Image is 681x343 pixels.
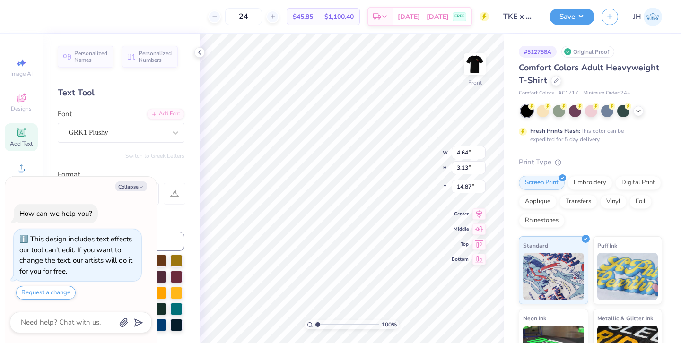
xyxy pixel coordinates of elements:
[11,105,32,112] span: Designs
[519,89,554,97] span: Comfort Colors
[519,46,557,58] div: # 512758A
[519,62,659,86] span: Comfort Colors Adult Heavyweight T-Shirt
[125,152,184,160] button: Switch to Greek Letters
[468,78,482,87] div: Front
[523,253,584,300] img: Standard
[633,8,662,26] a: JH
[559,89,578,97] span: # C1717
[597,253,658,300] img: Puff Ink
[561,46,614,58] div: Original Proof
[519,195,557,209] div: Applique
[58,109,72,120] label: Font
[633,11,641,22] span: JH
[398,12,449,22] span: [DATE] - [DATE]
[615,176,661,190] div: Digital Print
[519,176,565,190] div: Screen Print
[530,127,646,144] div: This color can be expedited for 5 day delivery.
[530,127,580,135] strong: Fresh Prints Flash:
[452,241,469,248] span: Top
[19,234,132,276] div: This design includes text effects our tool can't edit. If you want to change the text, our artist...
[452,226,469,232] span: Middle
[465,55,484,74] img: Front
[629,195,652,209] div: Foil
[454,13,464,20] span: FREE
[115,181,147,191] button: Collapse
[496,7,542,26] input: Untitled Design
[10,140,33,147] span: Add Text
[58,86,184,99] div: Text Tool
[382,320,397,329] span: 100 %
[147,109,184,120] div: Add Font
[597,313,653,323] span: Metallic & Glitter Ink
[519,157,662,168] div: Print Type
[600,195,627,209] div: Vinyl
[523,313,546,323] span: Neon Ink
[74,50,108,63] span: Personalized Names
[139,50,172,63] span: Personalized Numbers
[12,175,31,182] span: Upload
[559,195,597,209] div: Transfers
[10,70,33,77] span: Image AI
[58,169,185,180] div: Format
[567,176,612,190] div: Embroidery
[452,211,469,217] span: Center
[452,256,469,263] span: Bottom
[519,214,565,228] div: Rhinestones
[225,8,262,25] input: – –
[523,240,548,250] span: Standard
[550,9,594,25] button: Save
[293,12,313,22] span: $45.85
[16,286,76,300] button: Request a change
[597,240,617,250] span: Puff Ink
[583,89,630,97] span: Minimum Order: 24 +
[324,12,354,22] span: $1,100.40
[644,8,662,26] img: Jacob Hurd
[19,209,92,218] div: How can we help you?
